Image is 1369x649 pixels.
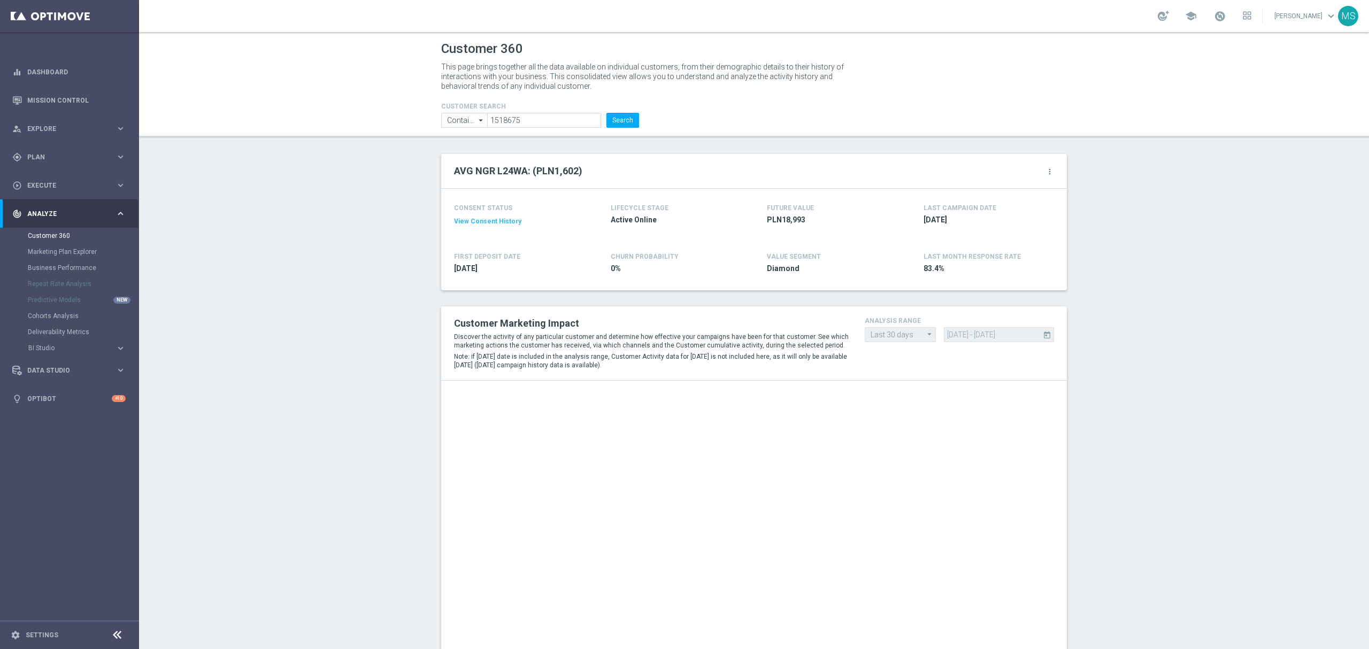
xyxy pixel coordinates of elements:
[1325,10,1337,22] span: keyboard_arrow_down
[767,215,892,225] span: PLN18,993
[116,152,126,162] i: keyboard_arrow_right
[12,209,22,219] i: track_changes
[27,182,116,189] span: Execute
[28,328,111,336] a: Deliverability Metrics
[11,630,20,640] i: settings
[12,209,116,219] div: Analyze
[27,86,126,114] a: Mission Control
[454,352,849,369] p: Note: if [DATE] date is included in the analysis range, Customer Activity data for [DATE] is not ...
[12,181,22,190] i: play_circle_outline
[12,152,116,162] div: Plan
[865,317,1054,324] h4: analysis range
[28,308,138,324] div: Cohorts Analysis
[441,41,1067,57] h1: Customer 360
[28,264,111,272] a: Business Performance
[12,366,116,375] div: Data Studio
[454,204,579,212] h4: CONSENT STATUS
[28,244,138,260] div: Marketing Plan Explorer
[476,113,487,127] i: arrow_drop_down
[116,123,126,134] i: keyboard_arrow_right
[12,124,22,134] i: person_search
[12,394,22,404] i: lightbulb
[28,345,116,351] div: BI Studio
[28,228,138,244] div: Customer 360
[12,395,126,403] button: lightbulb Optibot +10
[611,253,679,260] span: CHURN PROBABILITY
[487,113,601,128] input: Enter CID, Email, name or phone
[12,152,22,162] i: gps_fixed
[606,113,639,128] button: Search
[1045,167,1054,176] i: more_vert
[441,103,639,110] h4: CUSTOMER SEARCH
[924,204,996,212] h4: LAST CAMPAIGN DATE
[454,253,520,260] h4: FIRST DEPOSIT DATE
[12,181,126,190] button: play_circle_outline Execute keyboard_arrow_right
[924,253,1021,260] span: LAST MONTH RESPONSE RATE
[611,264,736,274] span: 0%
[924,215,1049,225] span: 2025-10-09
[767,253,821,260] h4: VALUE SEGMENT
[12,86,126,114] div: Mission Control
[12,58,126,86] div: Dashboard
[116,208,126,219] i: keyboard_arrow_right
[28,344,126,352] button: BI Studio keyboard_arrow_right
[12,181,116,190] div: Execute
[12,384,126,413] div: Optibot
[28,340,138,356] div: BI Studio
[767,204,814,212] h4: FUTURE VALUE
[924,264,1049,274] span: 83.4%
[28,248,111,256] a: Marketing Plan Explorer
[28,312,111,320] a: Cohorts Analysis
[28,276,138,292] div: Repeat Rate Analysis
[12,96,126,105] button: Mission Control
[28,292,138,308] div: Predictive Models
[27,384,112,413] a: Optibot
[12,366,126,375] button: Data Studio keyboard_arrow_right
[441,113,487,128] input: Contains
[113,297,130,304] div: NEW
[1273,8,1338,24] a: [PERSON_NAME]keyboard_arrow_down
[611,204,668,212] h4: LIFECYCLE STAGE
[12,67,22,77] i: equalizer
[454,165,582,177] h2: AVG NGR L24WA: (PLN1,602)
[12,210,126,218] button: track_changes Analyze keyboard_arrow_right
[26,632,58,638] a: Settings
[28,345,105,351] span: BI Studio
[454,264,579,274] span: 2019-03-29
[12,153,126,161] button: gps_fixed Plan keyboard_arrow_right
[116,180,126,190] i: keyboard_arrow_right
[27,211,116,217] span: Analyze
[925,328,935,341] i: arrow_drop_down
[27,154,116,160] span: Plan
[27,58,126,86] a: Dashboard
[1338,6,1358,26] div: MS
[12,124,116,134] div: Explore
[27,367,116,374] span: Data Studio
[454,333,849,350] p: Discover the activity of any particular customer and determine how effective your campaigns have ...
[116,365,126,375] i: keyboard_arrow_right
[28,231,111,240] a: Customer 360
[27,126,116,132] span: Explore
[611,215,736,225] span: Active Online
[12,125,126,133] button: person_search Explore keyboard_arrow_right
[12,68,126,76] button: equalizer Dashboard
[454,317,849,330] h2: Customer Marketing Impact
[767,264,892,274] span: Diamond
[28,324,138,340] div: Deliverability Metrics
[454,217,521,226] button: View Consent History
[28,260,138,276] div: Business Performance
[116,343,126,353] i: keyboard_arrow_right
[441,62,853,91] p: This page brings together all the data available on individual customers, from their demographic ...
[1185,10,1197,22] span: school
[112,395,126,402] div: +10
